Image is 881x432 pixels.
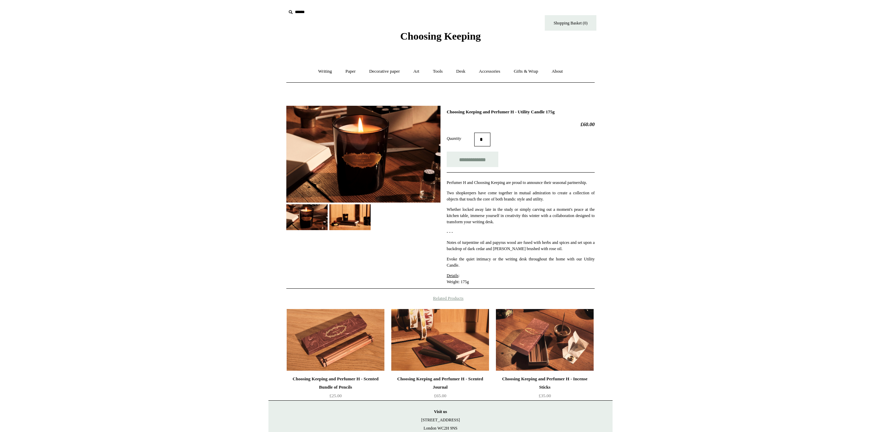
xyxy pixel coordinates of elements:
[447,109,595,115] h1: Choosing Keeping and Perfumer H - Utility Candle 175g
[496,309,594,371] a: Choosing Keeping and Perfumer H - Incense Sticks Choosing Keeping and Perfumer H - Incense Sticks
[447,190,595,202] p: Two shopkeepers have come together in mutual admiration to create a collection of objects that to...
[268,296,613,301] h4: Related Products
[288,375,383,391] div: Choosing Keeping and Perfumer H - Scented Bundle of Pencils
[287,375,384,403] a: Choosing Keeping and Perfumer H - Scented Bundle of Pencils £25.00
[508,62,544,81] a: Gifts & Wrap
[393,375,487,391] div: Choosing Keeping and Perfumer H - Scented Journal
[434,393,446,398] span: £65.00
[545,15,596,31] a: Shopping Basket (0)
[400,36,481,41] a: Choosing Keeping
[363,62,406,81] a: Decorative paper
[329,393,342,398] span: £25.00
[450,62,472,81] a: Desk
[447,256,595,268] p: Evoke the quiet intimacy or the writing desk throughout the home with our Utility Candle.
[400,30,481,42] span: Choosing Keeping
[447,172,595,285] div: : Weight: 175g
[312,62,338,81] a: Writing
[286,106,440,203] img: Choosing Keeping and Perfumer H - Utility Candle 175g
[473,62,507,81] a: Accessories
[286,204,328,230] img: Choosing Keeping and Perfumer H - Utility Candle 175g
[447,273,458,278] span: Details
[391,375,489,403] a: Choosing Keeping and Perfumer H - Scented Journal £65.00
[329,204,371,230] img: Choosing Keeping and Perfumer H - Utility Candle 175g
[447,135,474,142] label: Quantity
[427,62,449,81] a: Tools
[496,375,594,403] a: Choosing Keeping and Perfumer H - Incense Sticks £35.00
[447,239,595,252] p: Notes of turpentine oil and papyrus wood are fused with herbs and spices and set upon a backdrop ...
[287,309,384,371] img: Choosing Keeping and Perfumer H - Scented Bundle of Pencils
[447,179,595,186] p: Perfumer H and Choosing Keeping are proud to announce their seasonal partnership.
[447,121,595,127] h2: £60.00
[391,309,489,371] a: Choosing Keeping and Perfumer H - Scented Journal Choosing Keeping and Perfumer H - Scented Journal
[287,309,384,371] a: Choosing Keeping and Perfumer H - Scented Bundle of Pencils Choosing Keeping and Perfumer H - Sce...
[339,62,362,81] a: Paper
[498,375,592,391] div: Choosing Keeping and Perfumer H - Incense Sticks
[447,206,595,225] p: Whether locked away late in the study or simply carving out a moment's peace at the kitchen table...
[391,309,489,371] img: Choosing Keeping and Perfumer H - Scented Journal
[434,409,447,414] strong: Visit us
[545,62,569,81] a: About
[496,309,594,371] img: Choosing Keeping and Perfumer H - Incense Sticks
[447,229,595,235] p: - - -
[407,62,425,81] a: Art
[539,393,551,398] span: £35.00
